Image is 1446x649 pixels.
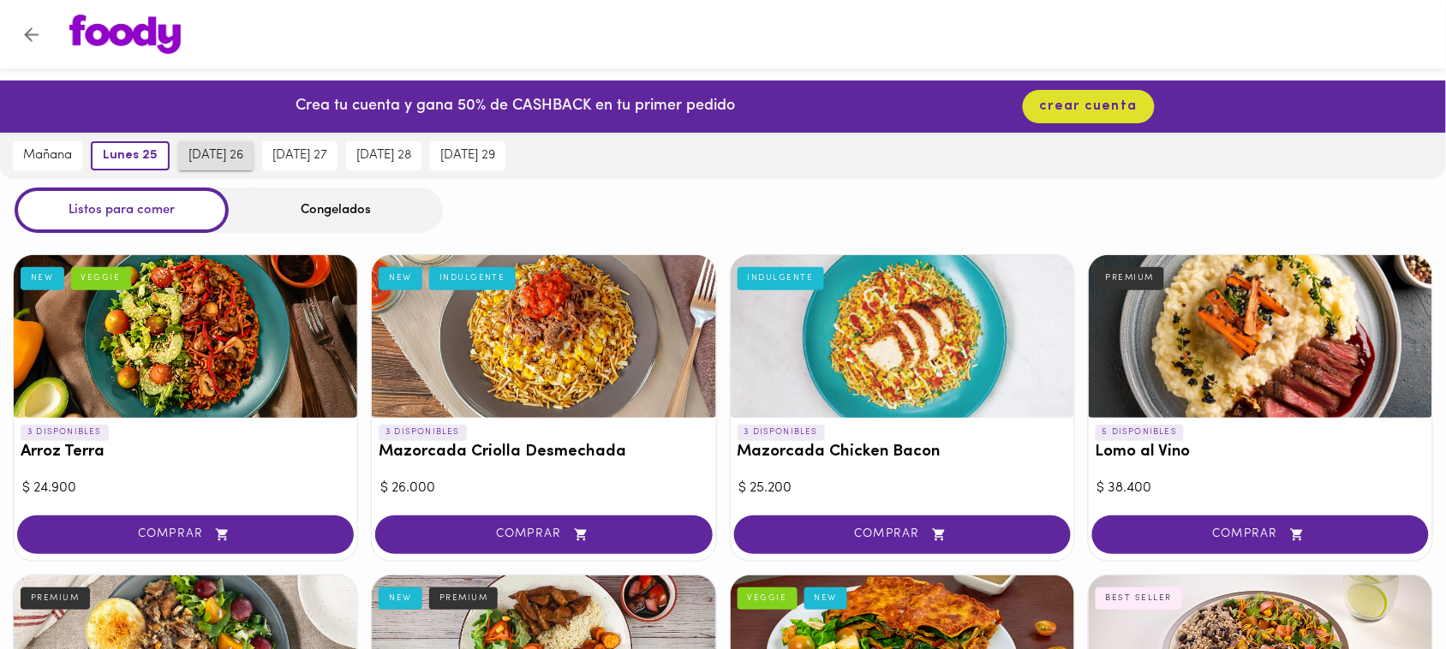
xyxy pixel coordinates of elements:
span: [DATE] 29 [440,148,495,164]
h3: Mazorcada Chicken Bacon [738,444,1067,461]
span: crear cuenta [1040,98,1138,115]
div: $ 25.200 [739,479,1066,498]
div: $ 26.000 [380,479,707,498]
button: COMPRAR [17,515,354,554]
span: COMPRAR [756,527,1049,542]
span: [DATE] 27 [272,148,327,164]
div: VEGGIE [71,267,131,289]
div: Congelados [229,188,443,233]
div: NEW [21,267,64,289]
div: $ 38.400 [1097,479,1424,498]
p: 3 DISPONIBLES [379,425,467,440]
button: COMPRAR [734,515,1071,554]
button: mañana [13,141,82,170]
div: NEW [804,587,848,610]
div: $ 24.900 [22,479,349,498]
div: NEW [379,587,422,610]
div: BEST SELLER [1096,587,1183,610]
button: [DATE] 26 [178,141,254,170]
div: Arroz Terra [14,255,357,418]
div: PREMIUM [21,587,90,610]
div: Mazorcada Chicken Bacon [731,255,1074,418]
button: crear cuenta [1023,90,1155,123]
span: COMPRAR [1114,527,1407,542]
div: INDULGENTE [429,267,516,289]
span: COMPRAR [397,527,690,542]
div: Listos para comer [15,188,229,233]
span: [DATE] 28 [356,148,411,164]
button: Volver [10,14,52,56]
button: [DATE] 27 [262,141,338,170]
span: lunes 25 [103,148,158,164]
p: 3 DISPONIBLES [738,425,826,440]
div: VEGGIE [738,587,798,610]
button: [DATE] 28 [346,141,421,170]
button: COMPRAR [375,515,712,554]
button: lunes 25 [91,141,170,170]
img: logo.png [69,15,181,54]
button: [DATE] 29 [430,141,505,170]
div: PREMIUM [1096,267,1165,289]
div: Lomo al Vino [1089,255,1432,418]
p: 5 DISPONIBLES [1096,425,1185,440]
p: 3 DISPONIBLES [21,425,109,440]
h3: Arroz Terra [21,444,350,461]
div: NEW [379,267,422,289]
div: Mazorcada Criolla Desmechada [372,255,715,418]
h3: Mazorcada Criolla Desmechada [379,444,708,461]
p: Crea tu cuenta y gana 50% de CASHBACK en tu primer pedido [296,96,735,118]
button: COMPRAR [1092,515,1429,554]
span: COMPRAR [39,527,332,542]
div: PREMIUM [429,587,499,610]
div: INDULGENTE [738,267,824,289]
span: [DATE] 26 [188,148,243,164]
iframe: Messagebird Livechat Widget [1347,550,1429,632]
span: mañana [23,148,72,164]
h3: Lomo al Vino [1096,444,1425,461]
